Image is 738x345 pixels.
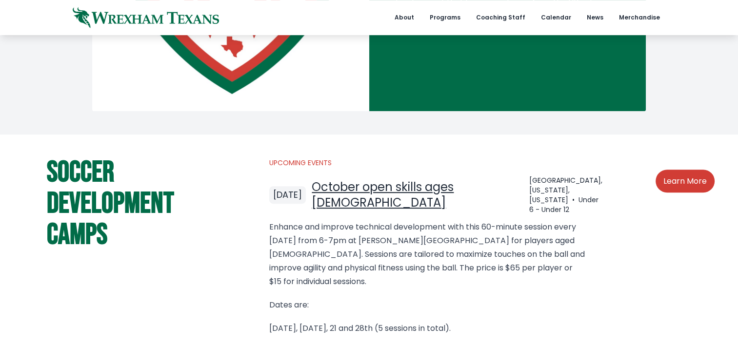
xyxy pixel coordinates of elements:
div: Camps [47,220,199,249]
a: Learn More [656,170,715,192]
div: Soccer [47,158,199,187]
div: [DATE] [269,186,306,204]
p: Enhance and improve technical development with this 60-minute session every [DATE] from 6-7pm at ... [269,220,586,288]
a: October open skills ages [DEMOGRAPHIC_DATA] [312,179,454,211]
span: Under 6 - Under 12 [529,195,598,214]
div: Development [47,189,199,218]
p: [DATE], [DATE], 21 and 28th (5 sessions in total). [269,322,586,335]
span: [GEOGRAPHIC_DATA], [US_STATE], [US_STATE] [529,175,602,205]
p: Dates are: [269,298,586,312]
span: • [572,195,575,205]
div: Upcoming Events [269,158,715,168]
